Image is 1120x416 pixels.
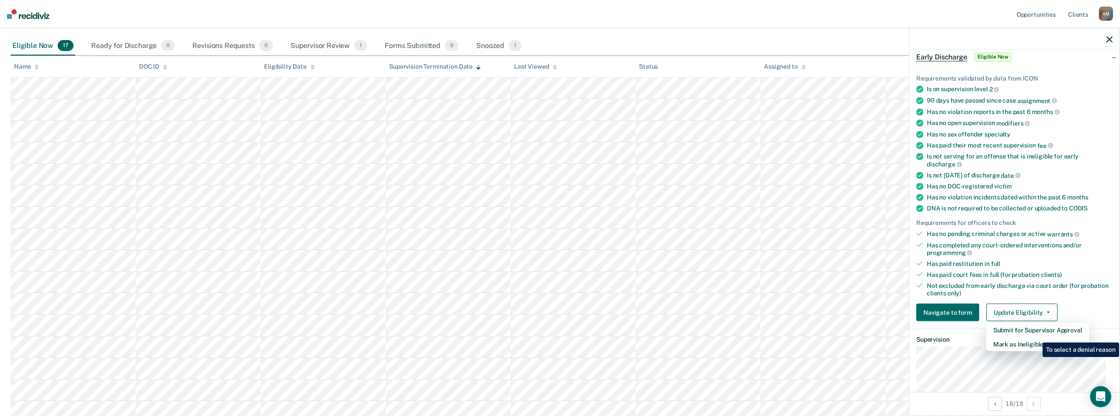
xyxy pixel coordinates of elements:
span: fee [1037,142,1053,149]
div: Is not [DATE] of discharge [927,171,1113,179]
div: Not excluded from early discharge via court order (for probation clients [927,282,1113,297]
div: Has no sex offender [927,130,1113,138]
img: Recidiviz [7,9,49,19]
div: Has no pending criminal charges or active [927,230,1113,238]
div: Ready for Discharge [89,37,176,56]
div: Has no violation incidents dated within the past 6 [927,194,1113,201]
div: Eligibility Date [264,63,315,70]
div: Has paid restitution in [927,260,1113,268]
button: Next Opportunity [1027,397,1041,411]
button: Mark as Ineligible [986,337,1089,351]
div: Has paid court fees in full (for probation [927,271,1113,279]
dt: Supervision [916,336,1113,343]
button: Update Eligibility [986,304,1058,321]
div: DOC ID [139,63,167,70]
span: warrants [1047,231,1080,238]
div: Is not serving for an offense that is ineligible for early [927,153,1113,168]
div: Eligible Now [11,37,75,56]
span: Early Discharge [916,52,967,61]
span: 0 [161,40,175,52]
button: Submit for Supervisor Approval [986,323,1089,337]
div: Early DischargeEligible Now [909,43,1120,71]
div: Name [14,63,39,70]
span: modifiers [996,120,1030,127]
span: assignment [1017,97,1057,104]
div: Has no DOC-registered [927,183,1113,190]
span: 1 [354,40,367,52]
button: Previous Opportunity [988,397,1002,411]
span: 0 [259,40,273,52]
span: full [991,260,1000,267]
span: 2 [989,86,999,93]
div: Revisions Requests [191,37,274,56]
div: Requirements validated by data from ICON [916,74,1113,82]
div: Snoozed [474,37,523,56]
div: 90 days have passed since case [927,97,1113,105]
span: CODIS [1069,205,1087,212]
div: DNA is not required to be collected or uploaded to [927,205,1113,212]
span: months [1032,108,1060,115]
button: Navigate to form [916,304,979,321]
div: Status [639,63,658,70]
div: A M [1099,7,1113,21]
div: Last Viewed [514,63,557,70]
span: clients) [1041,271,1062,278]
span: date [1001,172,1020,179]
span: programming [927,249,972,256]
span: Eligible Now [974,52,1012,61]
div: Supervision Termination Date [389,63,481,70]
div: Requirements for officers to check [916,219,1113,227]
span: only) [947,289,961,296]
span: victim [994,183,1012,190]
span: discharge [927,161,962,168]
div: Has paid their most recent supervision [927,141,1113,149]
div: Is on supervision level [927,85,1113,93]
div: Open Intercom Messenger [1090,386,1111,407]
div: Has no open supervision [927,119,1113,127]
div: 18 / 18 [909,392,1120,415]
div: Has completed any court-ordered interventions and/or [927,241,1113,256]
div: Forms Submitted [383,37,460,56]
span: specialty [984,130,1010,137]
span: 0 [445,40,459,52]
a: Navigate to form link [916,304,983,321]
span: months [1067,194,1088,201]
div: Assigned to [764,63,805,70]
div: Has no violation reports in the past 6 [927,108,1113,116]
span: 17 [58,40,73,52]
span: 1 [509,40,521,52]
div: Supervisor Review [289,37,369,56]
